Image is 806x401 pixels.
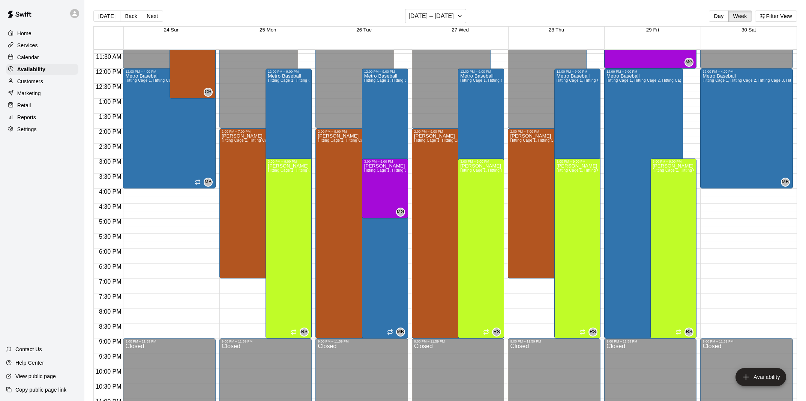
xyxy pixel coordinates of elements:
div: 12:00 PM – 9:00 PM [268,70,309,73]
span: 9:00 PM [97,338,123,345]
span: 1:30 PM [97,114,123,120]
button: Filter View [755,10,797,22]
div: 2:00 PM – 9:00 PM [414,130,488,133]
div: 2:00 PM – 7:00 PM: Available [219,129,298,278]
div: 2:00 PM – 9:00 PM: Available [315,129,394,338]
span: 26 Tue [356,27,372,33]
a: Marketing [6,88,78,99]
span: 8:30 PM [97,323,123,330]
p: Marketing [17,90,41,97]
a: Calendar [6,52,78,63]
div: Home [6,28,78,39]
span: Recurring availability [195,179,201,185]
div: 9:00 PM – 11:59 PM [510,340,598,343]
a: Settings [6,124,78,135]
button: Back [120,10,142,22]
button: 29 Fri [646,27,659,33]
div: 9:00 PM – 11:59 PM [414,340,502,343]
span: Hitting Cage 1, Hitting Cage 2, Hitting Cage 3, Hitting Cage 4, Hitting Cage 5, Hitting Cage 6, H... [364,78,726,82]
div: 3:00 PM – 9:00 PM [460,160,502,163]
div: 12:00 PM – 9:00 PM [606,70,681,73]
button: [DATE] – [DATE] [405,9,466,23]
div: 9:00 PM – 11:59 PM [318,340,406,343]
div: 9:00 PM – 11:59 PM [606,340,695,343]
span: 3:00 PM [97,159,123,165]
span: MB [205,178,212,186]
p: Copy public page link [15,386,66,394]
span: 3:30 PM [97,174,123,180]
div: Ryan Schubert [492,328,501,337]
div: Services [6,40,78,51]
p: Contact Us [15,346,42,353]
div: 2:00 PM – 9:00 PM [318,130,392,133]
span: 6:00 PM [97,248,123,255]
span: Hitting Cage 1, Hitting Cage 2, Hitting Cage 3, Hitting Cage 4, Hitting Cage 5, Hitting Cage 6, H... [414,138,776,142]
span: Hitting Cage 1, Hitting Cage 2, Hitting Cage 3, Hitting Cage 4, Hitting Cage 5, Hitting Cage 6, H... [125,78,487,82]
div: 3:00 PM – 9:00 PM [557,160,598,163]
span: 5:30 PM [97,233,123,240]
div: Conner Hall [204,88,213,97]
div: Metro Baseball [204,178,213,187]
p: Reports [17,114,36,121]
span: 28 Thu [549,27,564,33]
span: MG [685,58,693,66]
button: 30 Sat [741,27,756,33]
div: 12:00 PM – 9:00 PM: Available [604,69,683,338]
span: Recurring availability [387,329,393,335]
div: 9:00 PM – 11:59 PM [702,340,791,343]
button: Week [728,10,752,22]
div: 3:00 PM – 9:00 PM: Available [266,159,312,338]
div: 12:00 PM – 9:00 PM [460,70,502,73]
span: 4:00 PM [97,189,123,195]
span: 7:00 PM [97,278,123,285]
span: Recurring availability [483,329,489,335]
span: 2:30 PM [97,144,123,150]
span: 7:30 PM [97,293,123,300]
div: 9:00 PM – 11:59 PM [222,340,310,343]
a: Availability [6,64,78,75]
h6: [DATE] – [DATE] [408,11,454,21]
div: 12:00 PM – 4:00 PM: Available [700,69,793,189]
div: 10:00 AM – 1:00 PM: Available [170,9,216,99]
div: 12:00 PM – 9:00 PM: Available [458,69,504,338]
p: Home [17,30,32,37]
span: 11:30 AM [94,54,123,60]
div: Michael Gallagher [396,208,405,217]
p: Help Center [15,359,44,367]
div: Michael Gallagher [684,58,693,67]
div: 12:00 PM – 9:00 PM [557,70,598,73]
span: RS [301,328,308,336]
span: Hitting Cage 1, Hitting Cage 2, Hitting Cage 3, Hitting Cage 4, Hitting Cage 5, Hitting Cage 6, H... [268,78,629,82]
div: Metro Baseball [781,178,790,187]
div: 3:00 PM – 9:00 PM: Available [650,159,696,338]
span: 8:00 PM [97,308,123,315]
div: 12:00 PM – 4:00 PM: Available [123,69,216,189]
a: Retail [6,100,78,111]
span: Hitting Cage 1, Hitting Cage 2, Hitting Cage 3, Hitting Cage 4, Hitting Cage 5, Hitting Cage 6, H... [318,138,679,142]
span: 12:30 PM [94,84,123,90]
div: 3:00 PM – 9:00 PM: Available [554,159,600,338]
span: Recurring availability [291,329,297,335]
div: Customers [6,76,78,87]
div: 3:00 PM – 9:00 PM: Available [458,159,504,338]
div: 3:00 PM – 9:00 PM [653,160,694,163]
span: 1:00 PM [97,99,123,105]
button: 27 Wed [452,27,469,33]
span: 25 Mon [260,27,276,33]
p: Availability [17,66,45,73]
a: Reports [6,112,78,123]
span: RS [494,328,500,336]
p: Calendar [17,54,39,61]
span: Hitting Cage 1, Hitting Cage 2, Hitting Cage 3, Hitting Cage 4, Hitting Cage 5, Hitting Cage 6, H... [268,168,629,172]
span: MG [397,208,404,216]
span: Recurring availability [675,329,681,335]
button: Next [142,10,163,22]
span: MB [782,178,789,186]
span: Recurring availability [579,329,585,335]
